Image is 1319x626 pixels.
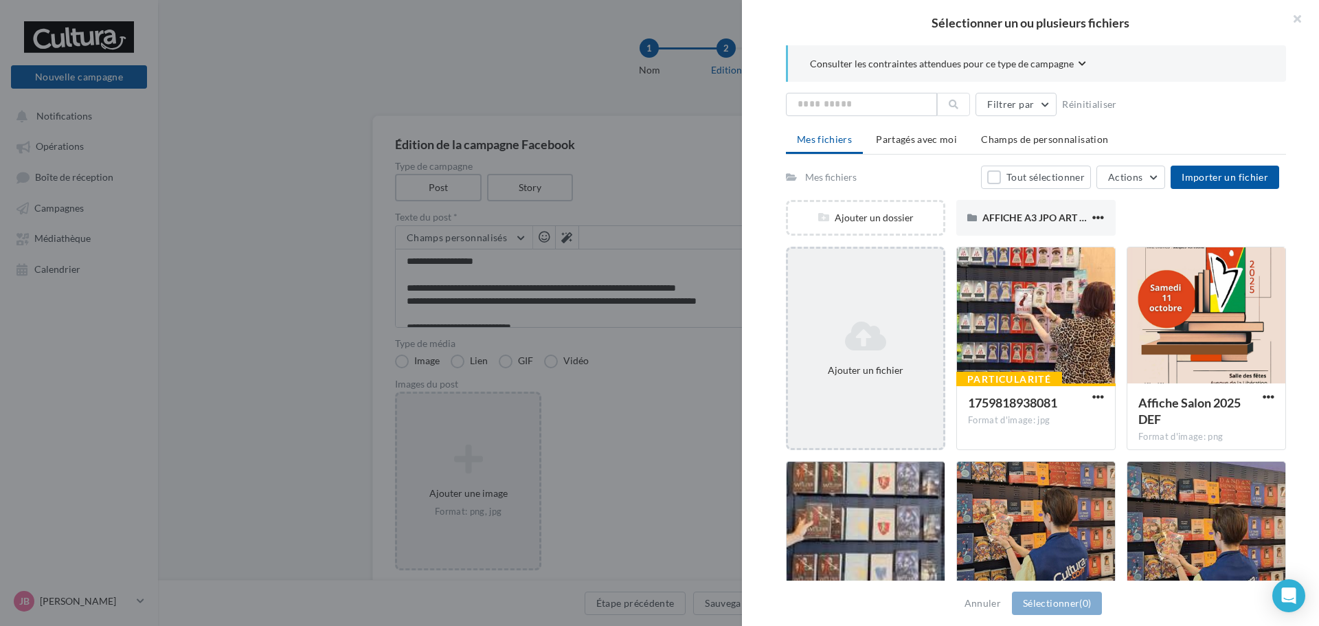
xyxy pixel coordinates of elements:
[976,93,1057,116] button: Filtrer par
[1079,597,1091,609] span: (0)
[1012,592,1102,615] button: Sélectionner(0)
[810,57,1074,71] span: Consulter les contraintes attendues pour ce type de campagne
[805,170,857,184] div: Mes fichiers
[956,372,1062,387] div: Particularité
[1138,431,1274,443] div: Format d'image: png
[1108,171,1142,183] span: Actions
[797,133,852,145] span: Mes fichiers
[982,212,1168,223] span: AFFICHE A3 JPO ART -10%- PDF HD STDC
[1138,395,1241,427] span: Affiche Salon 2025 DEF
[788,211,943,225] div: Ajouter un dossier
[968,414,1104,427] div: Format d'image: jpg
[810,56,1086,74] button: Consulter les contraintes attendues pour ce type de campagne
[1096,166,1165,189] button: Actions
[1171,166,1279,189] button: Importer un fichier
[1182,171,1268,183] span: Importer un fichier
[793,364,938,377] div: Ajouter un fichier
[1057,96,1123,113] button: Réinitialiser
[1272,579,1305,612] div: Open Intercom Messenger
[981,133,1108,145] span: Champs de personnalisation
[981,166,1091,189] button: Tout sélectionner
[959,595,1006,612] button: Annuler
[764,16,1297,29] h2: Sélectionner un ou plusieurs fichiers
[968,395,1057,410] span: 1759818938081
[876,133,957,145] span: Partagés avec moi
